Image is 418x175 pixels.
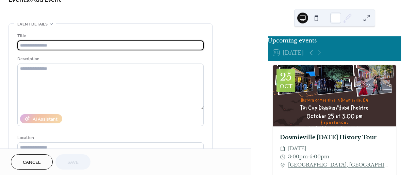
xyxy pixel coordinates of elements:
[310,153,329,161] span: 5:00pm
[288,153,308,161] span: 3:00pm
[17,134,202,141] div: Location
[280,84,292,89] div: Oct
[308,153,310,161] span: -
[280,161,285,169] div: ​
[280,153,285,161] div: ​
[288,161,389,169] a: [GEOGRAPHIC_DATA], [GEOGRAPHIC_DATA]
[273,133,396,141] div: Downieville [DATE] History Tour
[17,21,48,28] span: Event details
[17,55,202,63] div: Description
[11,154,53,170] button: Cancel
[23,159,41,166] span: Cancel
[17,32,202,39] div: Title
[280,72,292,82] div: 25
[288,145,306,153] span: [DATE]
[280,145,285,153] div: ​
[268,36,401,45] div: Upcoming events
